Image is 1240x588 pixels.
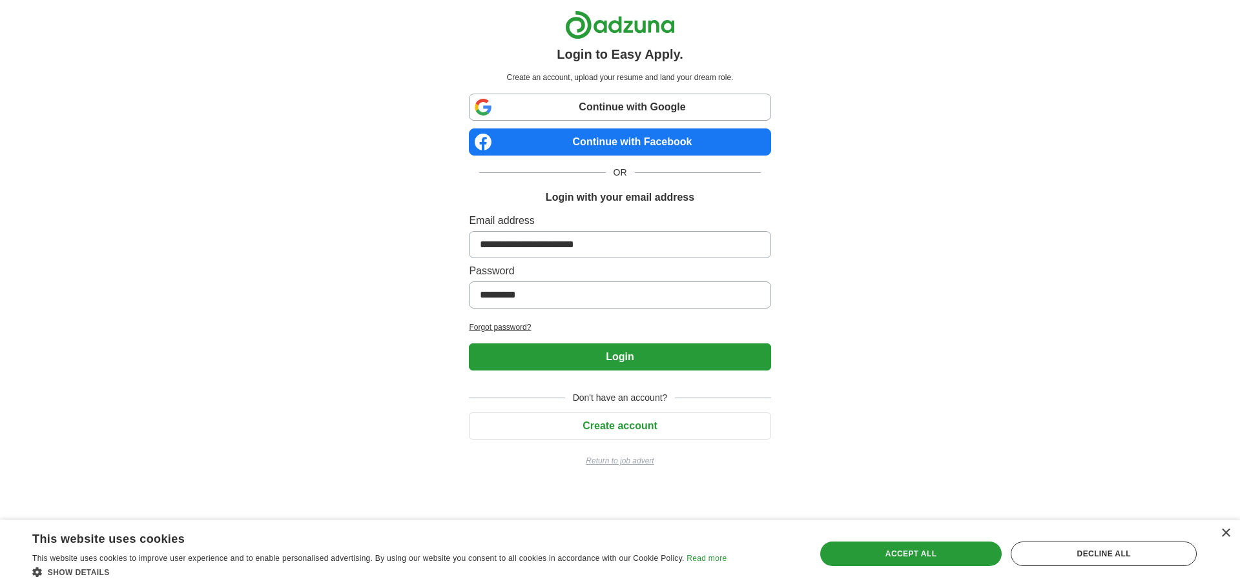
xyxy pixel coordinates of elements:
a: Continue with Facebook [469,128,770,156]
div: Accept all [820,542,1002,566]
a: Read more, opens a new window [687,554,727,563]
label: Email address [469,213,770,228]
a: Create account [469,420,770,431]
span: Show details [48,568,110,577]
div: Close [1221,529,1230,538]
div: Show details [32,565,727,578]
img: Adzuna logo [565,10,675,39]
button: Create account [469,412,770,440]
div: This website uses cookies [32,527,694,547]
span: Don't have an account? [565,391,676,405]
h1: Login to Easy Apply. [557,45,683,64]
a: Continue with Google [469,94,770,121]
a: Return to job advert [469,455,770,467]
button: Login [469,343,770,370]
p: Create an account, upload your resume and land your dream role. [471,72,768,83]
span: This website uses cookies to improve user experience and to enable personalised advertising. By u... [32,554,685,563]
h1: Login with your email address [546,190,694,205]
span: OR [606,166,635,179]
div: Decline all [1011,542,1197,566]
a: Forgot password? [469,321,770,333]
label: Password [469,263,770,279]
